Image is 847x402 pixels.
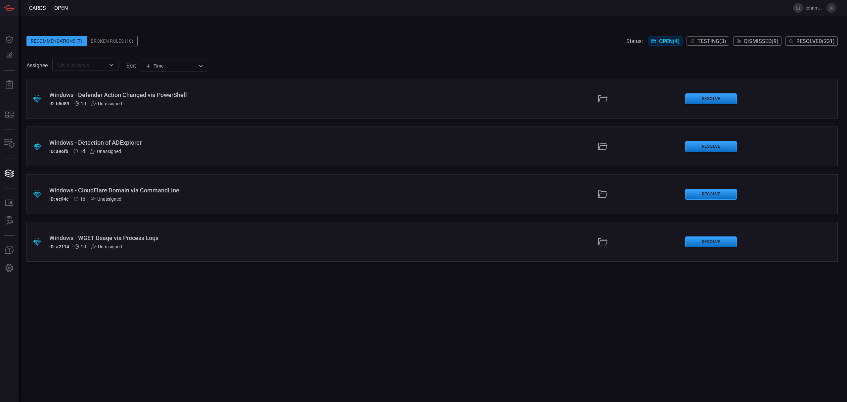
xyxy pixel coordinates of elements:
[49,234,365,241] div: Windows - WGET Usage via Process Logs
[733,36,781,46] button: Dismissed(9)
[49,196,68,202] h5: ID: ec94c
[1,166,17,181] button: Cards
[1,77,17,93] button: Reports
[90,149,121,154] div: Unassigned
[107,60,116,70] button: Open
[1,48,17,64] button: Detections
[49,244,69,249] h5: ID: a2114
[685,93,737,104] button: Resolve
[81,101,86,106] span: Sep 01, 2025 6:39 AM
[685,141,737,152] button: Resolve
[87,36,138,46] div: Broken Rules (10)
[81,244,86,249] span: Sep 01, 2025 6:38 AM
[49,139,365,146] div: Windows - Detection of ADExplorer
[697,38,726,44] span: Testing ( 3 )
[49,101,69,106] h5: ID: b6d89
[49,149,68,154] h5: ID: a9efb
[687,36,729,46] button: Testing(3)
[54,61,106,69] input: Select assignee
[80,149,85,154] span: Sep 01, 2025 6:38 AM
[785,36,838,46] button: Resolved(231)
[685,189,737,200] button: Resolve
[49,187,365,194] div: Windows - CloudFlare Domain via CommandLine
[648,36,683,46] button: Open(4)
[126,63,136,69] label: sort
[1,260,17,276] button: Preferences
[685,236,737,247] button: Resolve
[1,242,17,258] button: Ask Us A Question
[54,5,68,11] span: open
[744,38,779,44] span: Dismissed ( 9 )
[659,38,680,44] span: Open ( 4 )
[80,196,85,202] span: Sep 01, 2025 6:38 AM
[806,5,824,11] span: johnmoore
[26,62,48,69] span: Assignee
[91,101,122,106] div: Unassigned
[1,195,17,211] button: Rule Catalog
[29,5,46,11] span: Cards
[91,196,121,202] div: Unassigned
[626,38,643,44] span: Status:
[146,63,197,69] div: Time
[1,213,17,229] button: ALERT ANALYSIS
[91,244,122,249] div: Unassigned
[1,136,17,152] button: Inventory
[26,36,87,46] div: Recommendations (7)
[1,107,17,123] button: MITRE - Detection Posture
[49,91,365,98] div: Windows - Defender Action Changed via PowerShell
[796,38,835,44] span: Resolved ( 231 )
[1,32,17,48] button: Dashboard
